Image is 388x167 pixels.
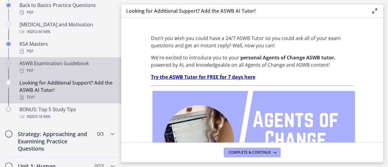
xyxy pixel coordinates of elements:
p: Don’t you wish you could have a 24/7 ASWB Tutor so you could ask all of your exam questions and g... [151,35,353,49]
div: Back to Basics Practice Questions [19,2,114,16]
span: Complete & continue [229,150,271,155]
span: · 40 min [37,28,50,35]
p: We're excited to introduce you to your , powered by AI, and knowledgeable on all Agents of Change... [151,54,353,68]
span: · 18 min [37,113,50,120]
div: [MEDICAL_DATA] and Motivation [19,21,114,35]
i: Completed [6,42,11,46]
div: ASWB Examination Guidebook [19,60,114,74]
h3: Looking for Additional Support? Add the ASWB AI Tutor! [126,7,361,15]
div: Video [19,28,114,35]
div: Video [19,113,114,120]
i: Completed [6,3,11,8]
div: PDF [19,67,114,74]
span: 0 / 3 [97,130,103,138]
h2: Strategy: Approaching and Examining Practice Questions [18,130,92,152]
div: PDF [19,48,114,55]
strong: personal Agents of Change ASWB tutor [240,54,334,61]
a: Try the ASWB Tutor for FREE for 7 days here [151,74,255,80]
div: KSA Masters [19,40,114,55]
div: Text [19,94,114,101]
button: Complete & continue [224,148,281,157]
div: BONUS: Top 5 Study Tips [19,106,114,120]
div: Looking for Additional Support? Add the ASWB AI Tutor! [19,79,114,101]
div: PDF [19,9,114,16]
